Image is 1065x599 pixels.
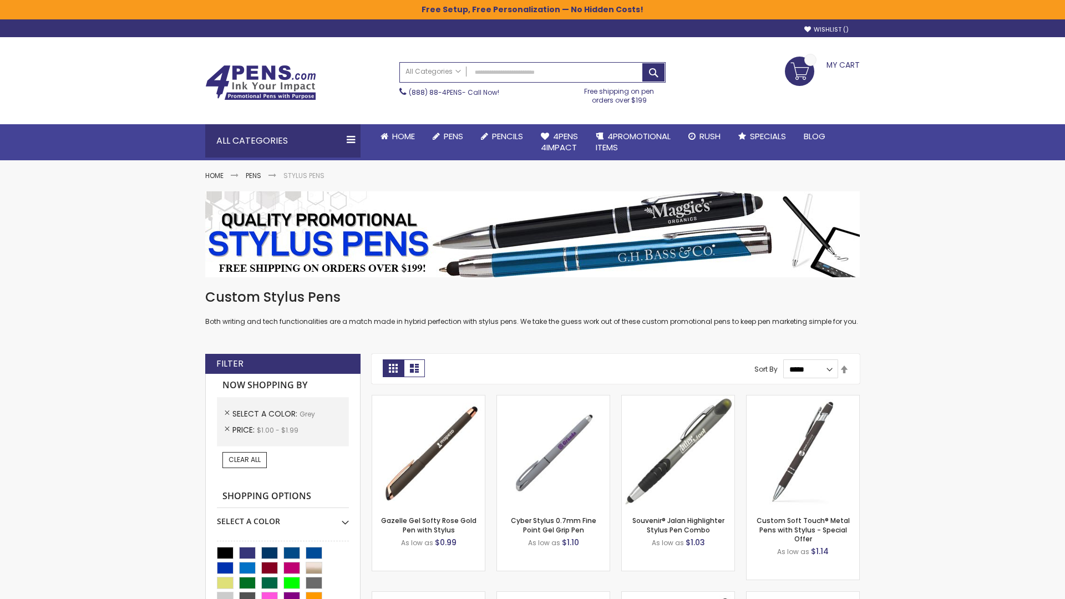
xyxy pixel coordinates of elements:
[532,124,587,160] a: 4Pens4impact
[777,547,809,556] span: As low as
[217,374,349,397] strong: Now Shopping by
[573,83,666,105] div: Free shipping on pen orders over $199
[747,395,859,404] a: Custom Soft Touch® Metal Pens with Stylus-Grey
[511,516,596,534] a: Cyber Stylus 0.7mm Fine Point Gel Grip Pen
[232,408,300,419] span: Select A Color
[686,537,705,548] span: $1.03
[750,130,786,142] span: Specials
[795,124,834,149] a: Blog
[729,124,795,149] a: Specials
[587,124,679,160] a: 4PROMOTIONALITEMS
[679,124,729,149] a: Rush
[405,67,461,76] span: All Categories
[392,130,415,142] span: Home
[372,124,424,149] a: Home
[409,88,462,97] a: (888) 88-4PENS
[409,88,499,97] span: - Call Now!
[757,516,850,543] a: Custom Soft Touch® Metal Pens with Stylus - Special Offer
[205,191,860,277] img: Stylus Pens
[754,364,778,374] label: Sort By
[472,124,532,149] a: Pencils
[217,485,349,509] strong: Shopping Options
[222,452,267,468] a: Clear All
[283,171,324,180] strong: Stylus Pens
[541,130,578,153] span: 4Pens 4impact
[497,395,610,508] img: Cyber Stylus 0.7mm Fine Point Gel Grip Pen-Grey
[205,171,224,180] a: Home
[632,516,724,534] a: Souvenir® Jalan Highlighter Stylus Pen Combo
[528,538,560,547] span: As low as
[217,508,349,527] div: Select A Color
[435,537,457,548] span: $0.99
[401,538,433,547] span: As low as
[652,538,684,547] span: As low as
[400,63,466,81] a: All Categories
[811,546,829,557] span: $1.14
[562,537,579,548] span: $1.10
[205,124,361,158] div: All Categories
[372,395,485,508] img: Gazelle Gel Softy Rose Gold Pen with Stylus-Grey
[747,395,859,508] img: Custom Soft Touch® Metal Pens with Stylus-Grey
[205,288,860,327] div: Both writing and tech functionalities are a match made in hybrid perfection with stylus pens. We ...
[804,26,849,34] a: Wishlist
[383,359,404,377] strong: Grid
[492,130,523,142] span: Pencils
[246,171,261,180] a: Pens
[216,358,244,370] strong: Filter
[804,130,825,142] span: Blog
[424,124,472,149] a: Pens
[381,516,476,534] a: Gazelle Gel Softy Rose Gold Pen with Stylus
[232,424,257,435] span: Price
[372,395,485,404] a: Gazelle Gel Softy Rose Gold Pen with Stylus-Grey
[622,395,734,404] a: Souvenir® Jalan Highlighter Stylus Pen Combo-Grey
[205,288,860,306] h1: Custom Stylus Pens
[205,65,316,100] img: 4Pens Custom Pens and Promotional Products
[229,455,261,464] span: Clear All
[622,395,734,508] img: Souvenir® Jalan Highlighter Stylus Pen Combo-Grey
[497,395,610,404] a: Cyber Stylus 0.7mm Fine Point Gel Grip Pen-Grey
[444,130,463,142] span: Pens
[699,130,721,142] span: Rush
[257,425,298,435] span: $1.00 - $1.99
[300,409,315,419] span: Grey
[596,130,671,153] span: 4PROMOTIONAL ITEMS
